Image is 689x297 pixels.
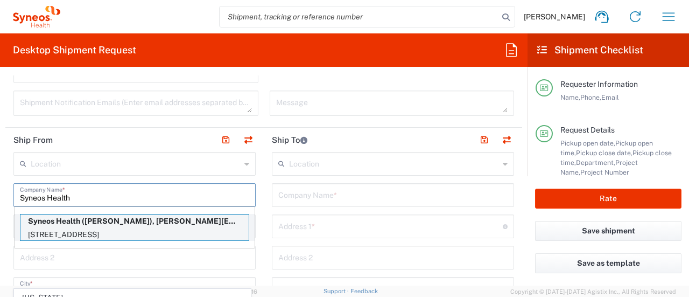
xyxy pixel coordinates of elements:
a: Support [324,288,350,294]
p: Syneos Health (Krista Slowikowski), krista.slowikowski@syneoshealth.com [20,215,249,228]
h2: Ship To [272,135,307,146]
span: Copyright © [DATE]-[DATE] Agistix Inc., All Rights Reserved [510,287,676,296]
span: Email [601,93,619,101]
p: [STREET_ADDRESS] [20,228,249,241]
button: Save shipment [535,221,681,241]
h2: Desktop Shipment Request [13,44,136,57]
span: Pickup close date, [576,149,632,157]
span: Requester Information [560,80,638,88]
span: Pickup open date, [560,139,615,147]
a: Feedback [350,288,378,294]
button: Rate [535,189,681,209]
span: Name, [560,93,580,101]
h2: Ship From [13,135,53,146]
span: Request Details [560,126,615,134]
span: Project Number [580,168,629,176]
h2: Shipment Checklist [537,44,643,57]
span: Department, [576,158,615,167]
span: Phone, [580,93,601,101]
button: Save as template [535,253,681,273]
span: Server: 2025.18.0-daa1fe12ee7 [13,288,138,295]
span: [PERSON_NAME] [524,12,585,22]
input: Shipment, tracking or reference number [220,6,498,27]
